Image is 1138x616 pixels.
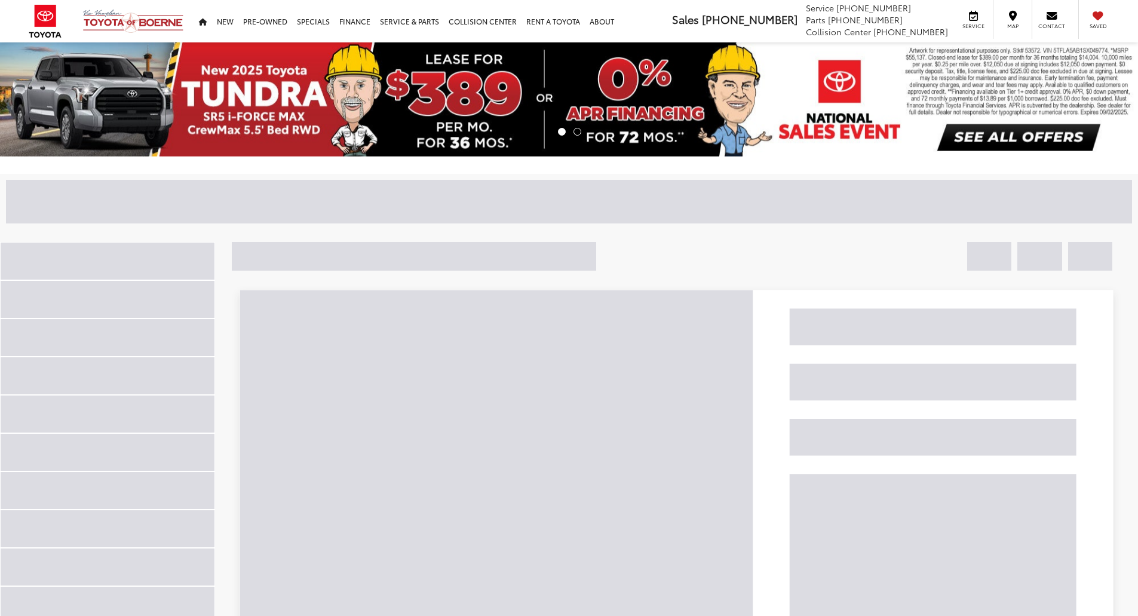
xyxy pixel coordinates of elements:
[806,2,834,14] span: Service
[836,2,911,14] span: [PHONE_NUMBER]
[1038,22,1065,30] span: Contact
[999,22,1026,30] span: Map
[702,11,797,27] span: [PHONE_NUMBER]
[828,14,903,26] span: [PHONE_NUMBER]
[806,26,871,38] span: Collision Center
[672,11,699,27] span: Sales
[1085,22,1111,30] span: Saved
[873,26,948,38] span: [PHONE_NUMBER]
[960,22,987,30] span: Service
[806,14,826,26] span: Parts
[82,9,184,33] img: Vic Vaughan Toyota of Boerne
